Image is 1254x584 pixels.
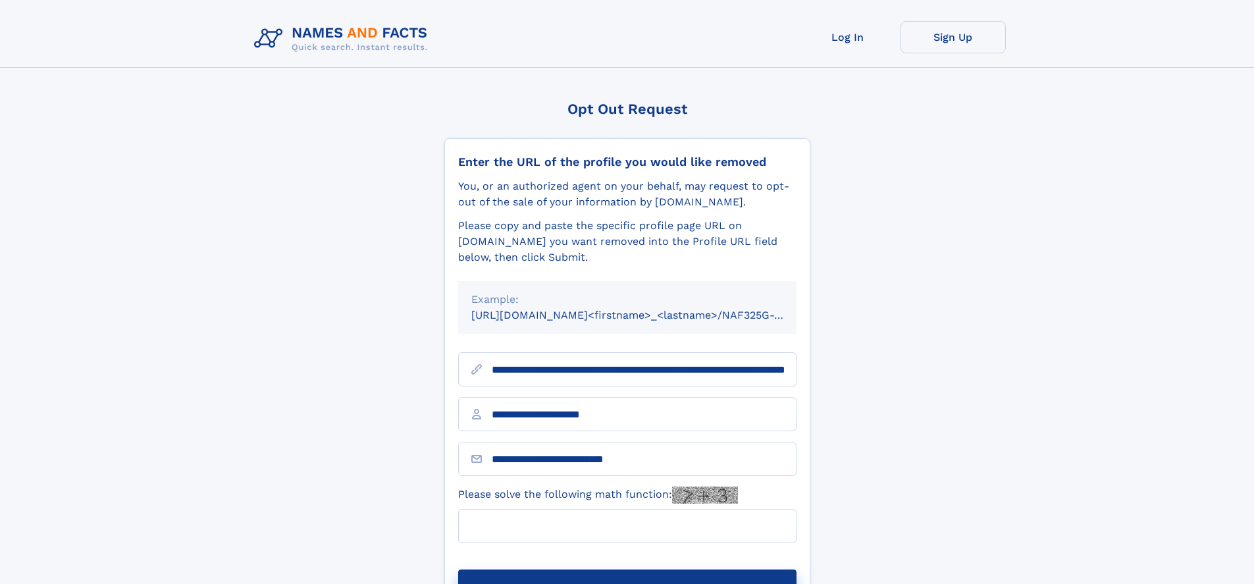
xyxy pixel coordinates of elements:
label: Please solve the following math function: [458,487,738,504]
div: Please copy and paste the specific profile page URL on [DOMAIN_NAME] you want removed into the Pr... [458,218,797,265]
a: Log In [795,21,901,53]
div: Example: [471,292,783,307]
div: Opt Out Request [444,101,810,117]
img: Logo Names and Facts [249,21,438,57]
div: You, or an authorized agent on your behalf, may request to opt-out of the sale of your informatio... [458,178,797,210]
div: Enter the URL of the profile you would like removed [458,155,797,169]
a: Sign Up [901,21,1006,53]
small: [URL][DOMAIN_NAME]<firstname>_<lastname>/NAF325G-xxxxxxxx [471,309,822,321]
